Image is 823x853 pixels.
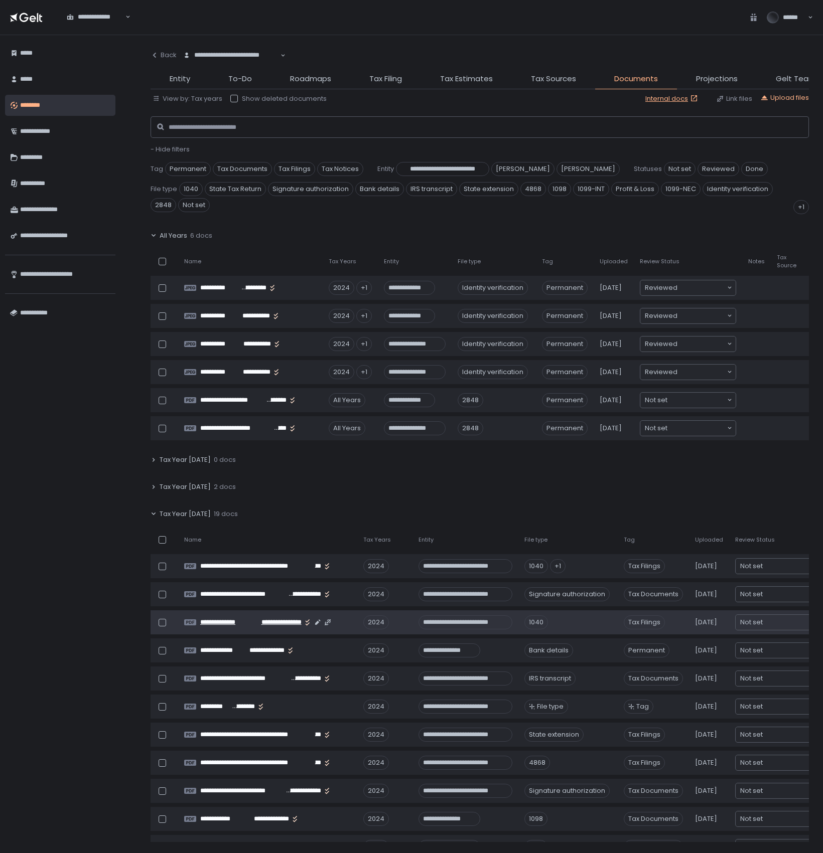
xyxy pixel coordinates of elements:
[329,309,354,323] div: 2024
[214,509,238,519] span: 19 docs
[740,561,763,571] span: Not set
[363,700,389,714] div: 2024
[363,728,389,742] div: 2024
[355,182,404,196] span: Bank details
[740,730,763,740] span: Not set
[329,421,365,435] div: All Years
[524,812,547,826] div: 1098
[640,393,736,408] div: Search for option
[178,198,210,212] span: Not set
[645,423,667,433] span: Not set
[695,618,717,627] span: [DATE]
[329,337,354,351] div: 2024
[363,643,389,657] div: 2024
[458,281,528,295] div: Identity verification
[524,784,610,798] div: Signature authorization
[377,164,394,174] span: Entity
[179,182,203,196] span: 1040
[763,786,821,796] input: Search for option
[329,365,354,379] div: 2024
[356,337,372,351] div: +1
[645,395,667,405] span: Not set
[614,73,658,85] span: Documents
[645,367,677,377] span: Reviewed
[440,73,493,85] span: Tax Estimates
[645,311,677,321] span: Reviewed
[748,258,765,265] span: Notes
[763,645,821,655] input: Search for option
[363,615,389,629] div: 2024
[557,162,620,176] span: [PERSON_NAME]
[542,421,588,435] span: Permanent
[153,94,222,103] button: View by: Tax years
[151,198,176,212] span: 2848
[170,73,190,85] span: Entity
[624,784,683,798] span: Tax Documents
[290,73,331,85] span: Roadmaps
[695,786,717,795] span: [DATE]
[600,396,622,405] span: [DATE]
[695,758,717,767] span: [DATE]
[363,559,389,573] div: 2024
[611,182,659,196] span: Profit & Loss
[763,617,821,627] input: Search for option
[640,365,736,380] div: Search for option
[696,73,738,85] span: Projections
[760,93,809,102] button: Upload files
[600,258,628,265] span: Uploaded
[160,455,211,464] span: Tax Year [DATE]
[458,337,528,351] div: Identity verification
[763,673,821,684] input: Search for option
[537,702,564,711] span: File type
[740,786,763,796] span: Not set
[763,561,821,571] input: Search for option
[190,231,212,240] span: 6 docs
[698,162,739,176] span: Reviewed
[151,145,190,154] button: - Hide filters
[268,182,353,196] span: Signature authorization
[151,144,190,154] span: - Hide filters
[184,536,201,544] span: Name
[524,756,550,770] div: 4868
[419,536,434,544] span: Entity
[600,424,622,433] span: [DATE]
[624,643,669,657] span: Permanent
[214,455,236,464] span: 0 docs
[695,590,717,599] span: [DATE]
[363,671,389,686] div: 2024
[667,423,726,433] input: Search for option
[160,482,211,491] span: Tax Year [DATE]
[645,94,700,103] a: Internal docs
[740,758,763,768] span: Not set
[458,421,483,435] div: 2848
[741,162,768,176] span: Done
[524,559,548,573] div: 1040
[458,365,528,379] div: Identity verification
[524,536,547,544] span: File type
[67,22,124,32] input: Search for option
[735,536,775,544] span: Review Status
[740,814,763,824] span: Not set
[695,702,717,711] span: [DATE]
[624,615,665,629] span: Tax Filings
[640,258,679,265] span: Review Status
[363,784,389,798] div: 2024
[213,162,272,176] span: Tax Documents
[458,258,481,265] span: File type
[716,94,752,103] button: Link files
[151,164,163,174] span: Tag
[573,182,609,196] span: 1099-INT
[458,309,528,323] div: Identity verification
[703,182,773,196] span: Identity verification
[491,162,555,176] span: [PERSON_NAME]
[329,281,354,295] div: 2024
[214,482,236,491] span: 2 docs
[695,674,717,683] span: [DATE]
[640,421,736,436] div: Search for option
[160,231,187,240] span: All Years
[763,702,821,712] input: Search for option
[677,339,726,349] input: Search for option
